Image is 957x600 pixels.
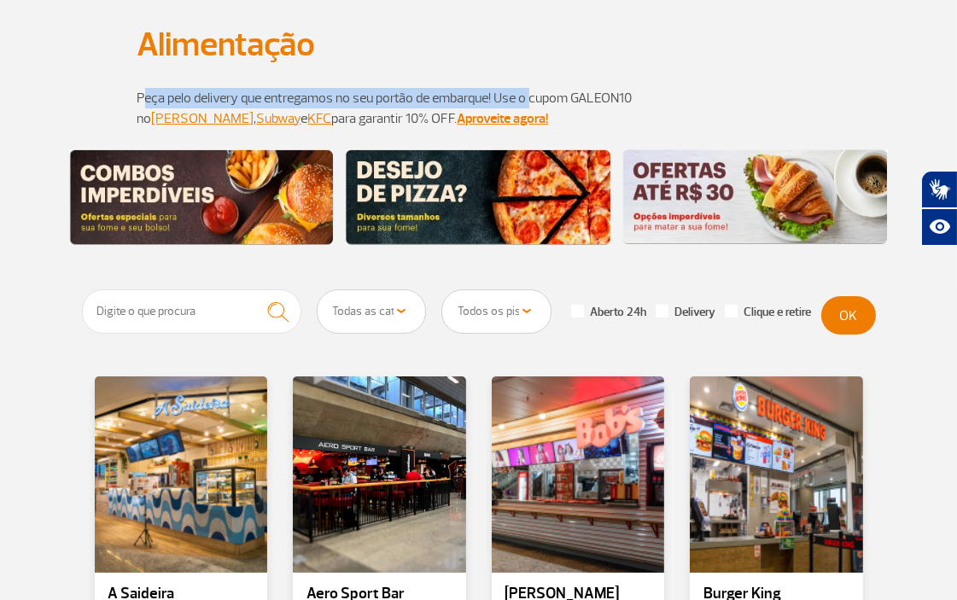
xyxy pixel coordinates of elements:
[257,110,301,127] a: Subway
[82,289,302,334] input: Digite o que procura
[921,208,957,246] button: Abrir recursos assistivos.
[137,88,820,129] p: Peça pelo delivery que entregamos no seu portão de embarque! Use o cupom GALEON10 no , e para gar...
[458,110,549,127] a: Aproveite agora!
[821,296,876,335] button: OK
[656,305,716,320] label: Delivery
[152,110,254,127] a: [PERSON_NAME]
[725,305,812,320] label: Clique e retire
[921,171,957,208] button: Abrir tradutor de língua de sinais.
[137,30,820,59] h1: Alimentação
[921,171,957,246] div: Plugin de acessibilidade da Hand Talk.
[308,110,332,127] a: KFC
[571,305,647,320] label: Aberto 24h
